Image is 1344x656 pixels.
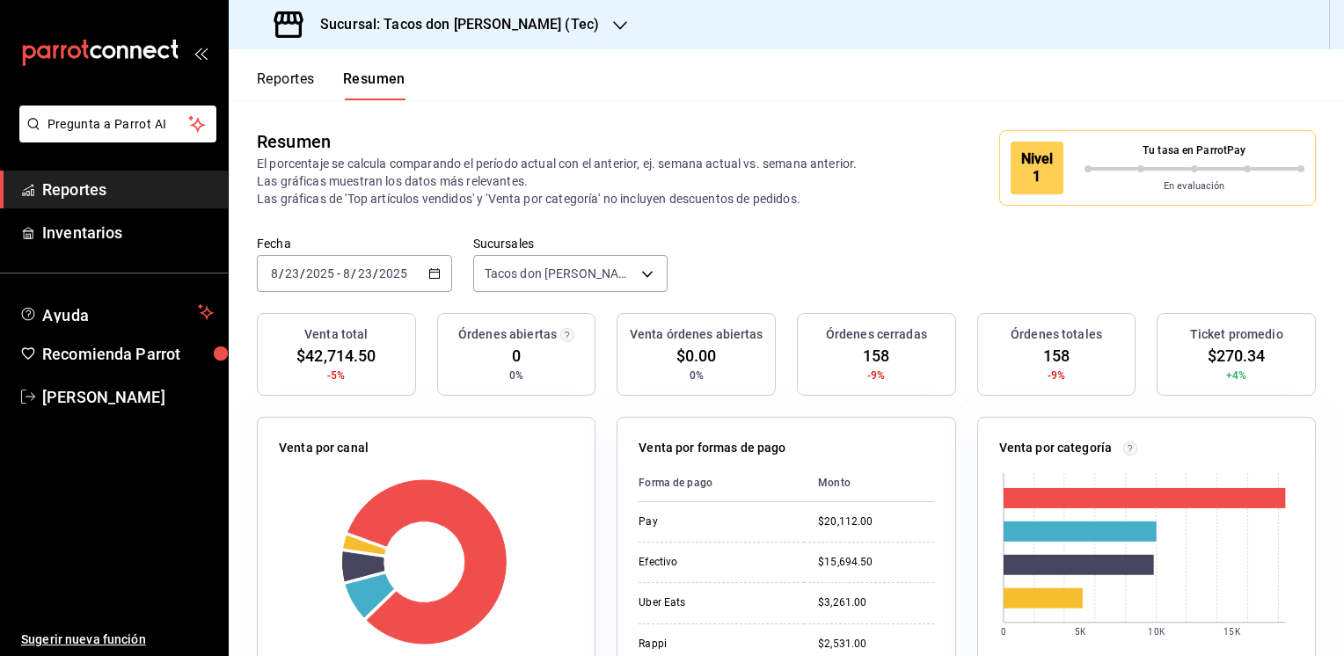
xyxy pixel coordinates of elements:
[818,595,934,610] div: $3,261.00
[19,106,216,142] button: Pregunta a Parrot AI
[630,325,763,344] h3: Venta órdenes abiertas
[639,595,790,610] div: Uber Eats
[47,115,189,134] span: Pregunta a Parrot AI
[357,266,373,281] input: --
[42,302,191,323] span: Ayuda
[458,325,557,344] h3: Órdenes abiertas
[485,265,636,282] span: Tacos don [PERSON_NAME] (Tec)
[639,637,790,652] div: Rappi
[296,344,376,368] span: $42,714.50
[639,439,785,457] p: Venta por formas de pago
[1085,179,1305,194] p: En evaluación
[343,70,405,100] button: Resumen
[999,439,1113,457] p: Venta por categoría
[42,178,214,201] span: Reportes
[257,155,874,208] p: El porcentaje se calcula comparando el período actual con el anterior, ej. semana actual vs. sema...
[1226,368,1246,383] span: +4%
[690,368,704,383] span: 0%
[1223,627,1240,637] text: 15K
[1075,627,1086,637] text: 5K
[818,514,934,529] div: $20,112.00
[305,266,335,281] input: ----
[342,266,351,281] input: --
[1148,627,1165,637] text: 10K
[284,266,300,281] input: --
[279,266,284,281] span: /
[1001,627,1006,637] text: 0
[42,342,214,366] span: Recomienda Parrot
[512,344,521,368] span: 0
[279,439,369,457] p: Venta por canal
[12,128,216,146] a: Pregunta a Parrot AI
[509,368,523,383] span: 0%
[257,70,315,100] button: Reportes
[639,555,790,570] div: Efectivo
[257,70,405,100] div: navigation tabs
[676,344,717,368] span: $0.00
[42,221,214,244] span: Inventarios
[194,46,208,60] button: open_drawer_menu
[473,237,668,250] label: Sucursales
[818,637,934,652] div: $2,531.00
[42,385,214,409] span: [PERSON_NAME]
[1011,325,1102,344] h3: Órdenes totales
[1011,142,1063,194] div: Nivel 1
[1208,344,1266,368] span: $270.34
[270,266,279,281] input: --
[300,266,305,281] span: /
[639,514,790,529] div: Pay
[351,266,356,281] span: /
[1085,142,1305,158] p: Tu tasa en ParrotPay
[818,555,934,570] div: $15,694.50
[306,14,599,35] h3: Sucursal: Tacos don [PERSON_NAME] (Tec)
[378,266,408,281] input: ----
[826,325,927,344] h3: Órdenes cerradas
[1043,344,1070,368] span: 158
[1190,325,1283,344] h3: Ticket promedio
[1048,368,1065,383] span: -9%
[257,237,452,250] label: Fecha
[863,344,889,368] span: 158
[21,630,214,649] span: Sugerir nueva función
[304,325,368,344] h3: Venta total
[337,266,340,281] span: -
[639,464,804,502] th: Forma de pago
[867,368,885,383] span: -9%
[373,266,378,281] span: /
[804,464,934,502] th: Monto
[327,368,345,383] span: -5%
[257,128,331,155] div: Resumen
